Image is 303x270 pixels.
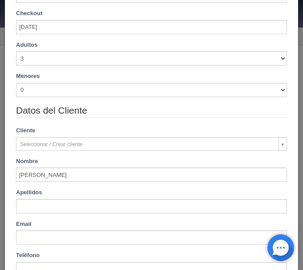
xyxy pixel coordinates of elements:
[9,127,42,135] label: Cliente
[16,137,287,151] a: Seleccionar / Crear cliente
[16,157,38,166] label: Nombre
[16,9,42,18] label: Checkout
[20,138,275,151] span: Seleccionar / Crear cliente
[16,20,287,34] input: DD-MM-AAAA
[16,72,40,81] label: Menores
[16,104,287,118] legend: Datos del Cliente
[16,41,37,49] label: Adultos
[16,220,32,229] label: Email
[16,251,40,260] label: Teléfono
[16,188,42,197] label: Apellidos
